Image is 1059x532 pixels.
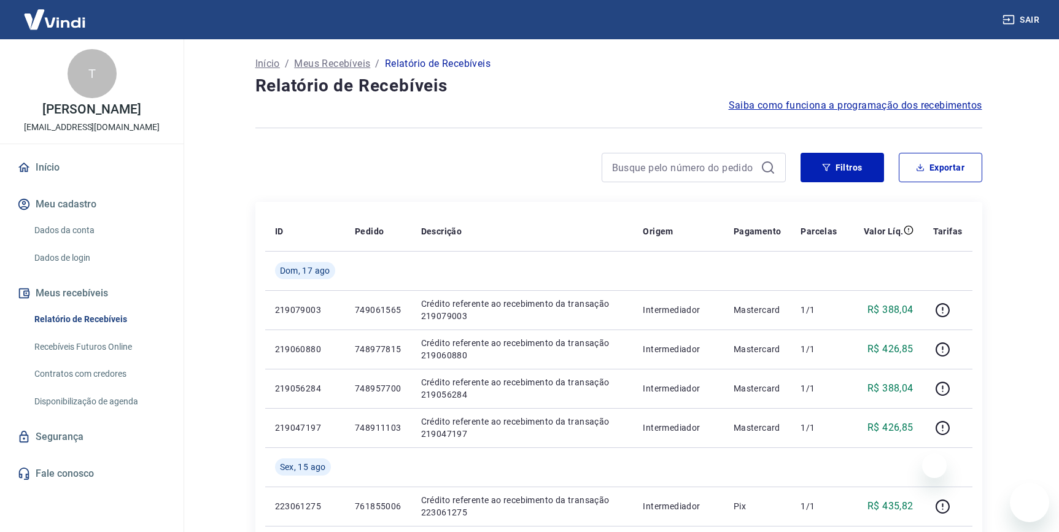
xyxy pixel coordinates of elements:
[421,337,624,361] p: Crédito referente ao recebimento da transação 219060880
[15,460,169,487] a: Fale conosco
[29,389,169,414] a: Disponibilização de agenda
[280,264,330,277] span: Dom, 17 ago
[355,422,401,434] p: 748911103
[867,303,914,317] p: R$ 388,04
[933,225,963,237] p: Tarifas
[801,422,837,434] p: 1/1
[801,500,837,512] p: 1/1
[734,225,782,237] p: Pagamento
[29,307,169,332] a: Relatório de Recebíveis
[355,500,401,512] p: 761855006
[29,361,169,387] a: Contratos com credores
[275,304,335,316] p: 219079003
[15,191,169,218] button: Meu cadastro
[15,154,169,181] a: Início
[734,500,782,512] p: Pix
[734,422,782,434] p: Mastercard
[68,49,117,98] div: T
[867,342,914,357] p: R$ 426,85
[643,500,713,512] p: Intermediador
[801,153,884,182] button: Filtros
[355,225,384,237] p: Pedido
[275,382,335,395] p: 219056284
[612,158,756,177] input: Busque pelo número do pedido
[801,225,837,237] p: Parcelas
[275,500,335,512] p: 223061275
[294,56,370,71] a: Meus Recebíveis
[421,298,624,322] p: Crédito referente ao recebimento da transação 219079003
[15,280,169,307] button: Meus recebíveis
[801,304,837,316] p: 1/1
[385,56,491,71] p: Relatório de Recebíveis
[42,103,141,116] p: [PERSON_NAME]
[280,461,326,473] span: Sex, 15 ago
[801,382,837,395] p: 1/1
[275,422,335,434] p: 219047197
[275,225,284,237] p: ID
[29,245,169,271] a: Dados de login
[734,304,782,316] p: Mastercard
[729,98,982,113] a: Saiba como funciona a programação dos recebimentos
[355,343,401,355] p: 748977815
[643,304,713,316] p: Intermediador
[24,121,160,134] p: [EMAIL_ADDRESS][DOMAIN_NAME]
[15,423,169,450] a: Segurança
[375,56,379,71] p: /
[643,225,673,237] p: Origem
[734,343,782,355] p: Mastercard
[1010,483,1049,522] iframe: Botão para abrir a janela de mensagens
[801,343,837,355] p: 1/1
[922,453,947,478] iframe: Fechar mensagem
[355,382,401,395] p: 748957700
[643,422,713,434] p: Intermediador
[15,1,95,38] img: Vindi
[643,343,713,355] p: Intermediador
[275,343,335,355] p: 219060880
[867,499,914,514] p: R$ 435,82
[421,415,624,440] p: Crédito referente ao recebimento da transação 219047197
[867,381,914,396] p: R$ 388,04
[255,56,280,71] a: Início
[285,56,289,71] p: /
[1000,9,1044,31] button: Sair
[421,225,462,237] p: Descrição
[864,225,904,237] p: Valor Líq.
[255,74,982,98] h4: Relatório de Recebíveis
[867,420,914,435] p: R$ 426,85
[29,334,169,360] a: Recebíveis Futuros Online
[355,304,401,316] p: 749061565
[899,153,982,182] button: Exportar
[421,376,624,401] p: Crédito referente ao recebimento da transação 219056284
[421,494,624,519] p: Crédito referente ao recebimento da transação 223061275
[643,382,713,395] p: Intermediador
[29,218,169,243] a: Dados da conta
[734,382,782,395] p: Mastercard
